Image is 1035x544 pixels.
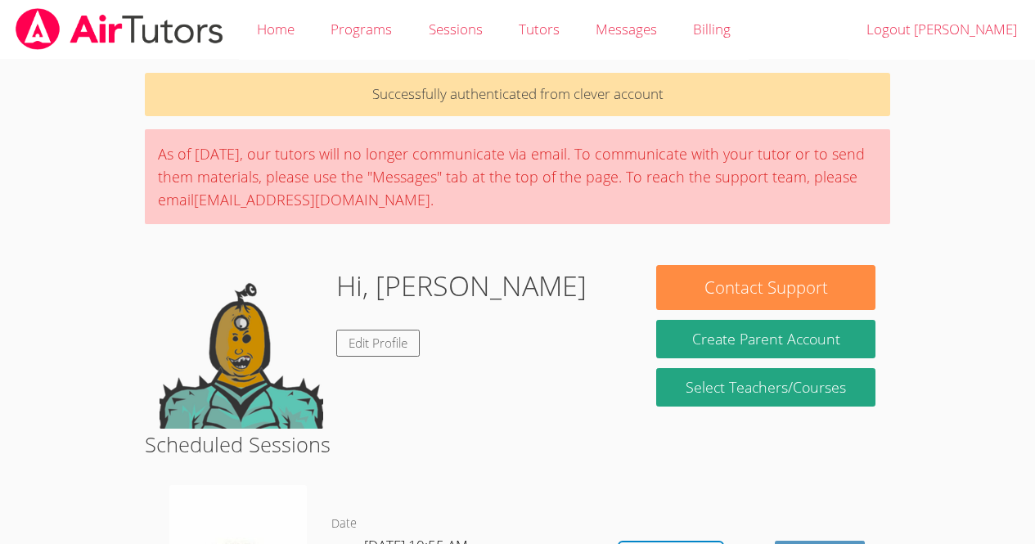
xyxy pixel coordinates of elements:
[160,265,323,429] img: default.png
[145,429,890,460] h2: Scheduled Sessions
[656,320,875,358] button: Create Parent Account
[145,129,890,224] div: As of [DATE], our tutors will no longer communicate via email. To communicate with your tutor or ...
[336,330,420,357] a: Edit Profile
[14,8,225,50] img: airtutors_banner-c4298cdbf04f3fff15de1276eac7730deb9818008684d7c2e4769d2f7ddbe033.png
[145,73,890,116] p: Successfully authenticated from clever account
[656,265,875,310] button: Contact Support
[336,265,587,307] h1: Hi, [PERSON_NAME]
[596,20,657,38] span: Messages
[331,514,357,534] dt: Date
[656,368,875,407] a: Select Teachers/Courses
